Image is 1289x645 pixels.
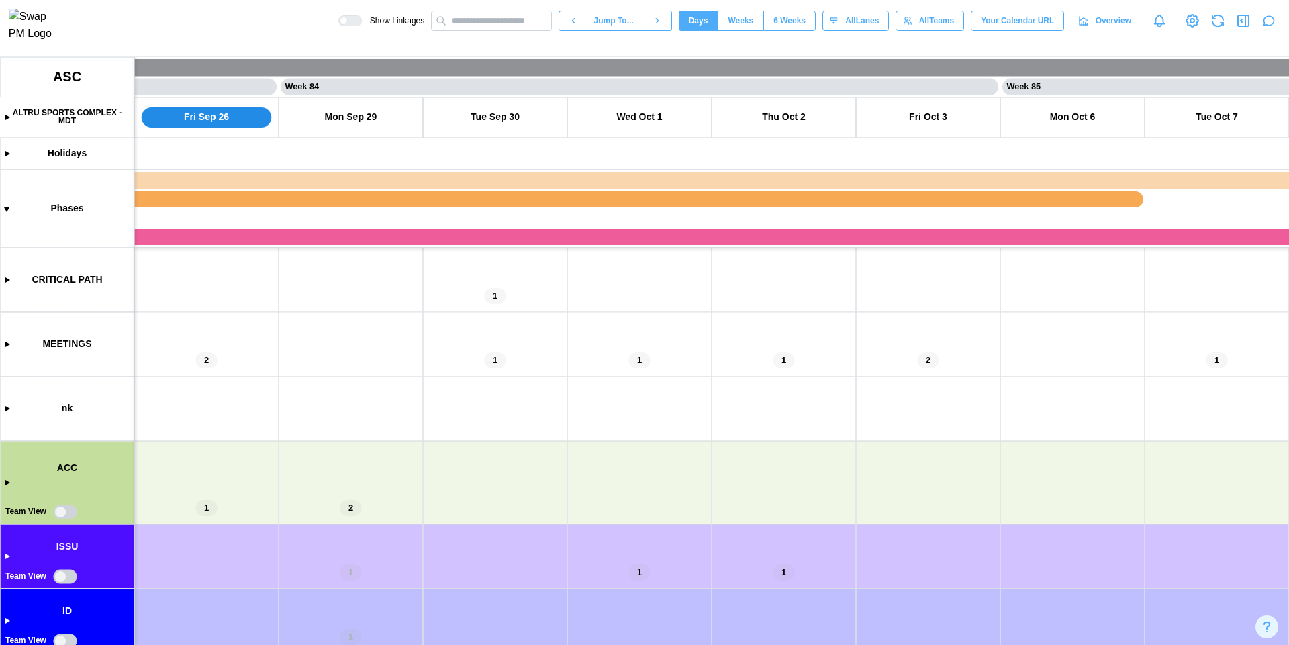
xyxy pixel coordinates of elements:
[981,11,1054,30] span: Your Calendar URL
[689,11,708,30] span: Days
[9,9,63,42] img: Swap PM Logo
[1259,11,1278,30] button: Open project assistant
[587,11,642,31] button: Jump To...
[845,11,879,30] span: All Lanes
[1206,9,1229,33] button: Refresh Grid
[971,11,1064,31] button: Your Calendar URL
[594,11,634,30] span: Jump To...
[822,11,889,31] button: AllLanes
[1071,11,1141,31] a: Overview
[362,15,424,26] span: Show Linkages
[1183,11,1202,30] a: View Project
[718,11,763,31] button: Weeks
[1096,11,1131,30] span: Overview
[728,11,753,30] span: Weeks
[1148,9,1171,32] a: Notifications
[919,11,954,30] span: All Teams
[773,11,806,30] span: 6 Weeks
[896,11,964,31] button: AllTeams
[679,11,718,31] button: Days
[1234,11,1253,30] button: Open Drawer
[763,11,816,31] button: 6 Weeks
